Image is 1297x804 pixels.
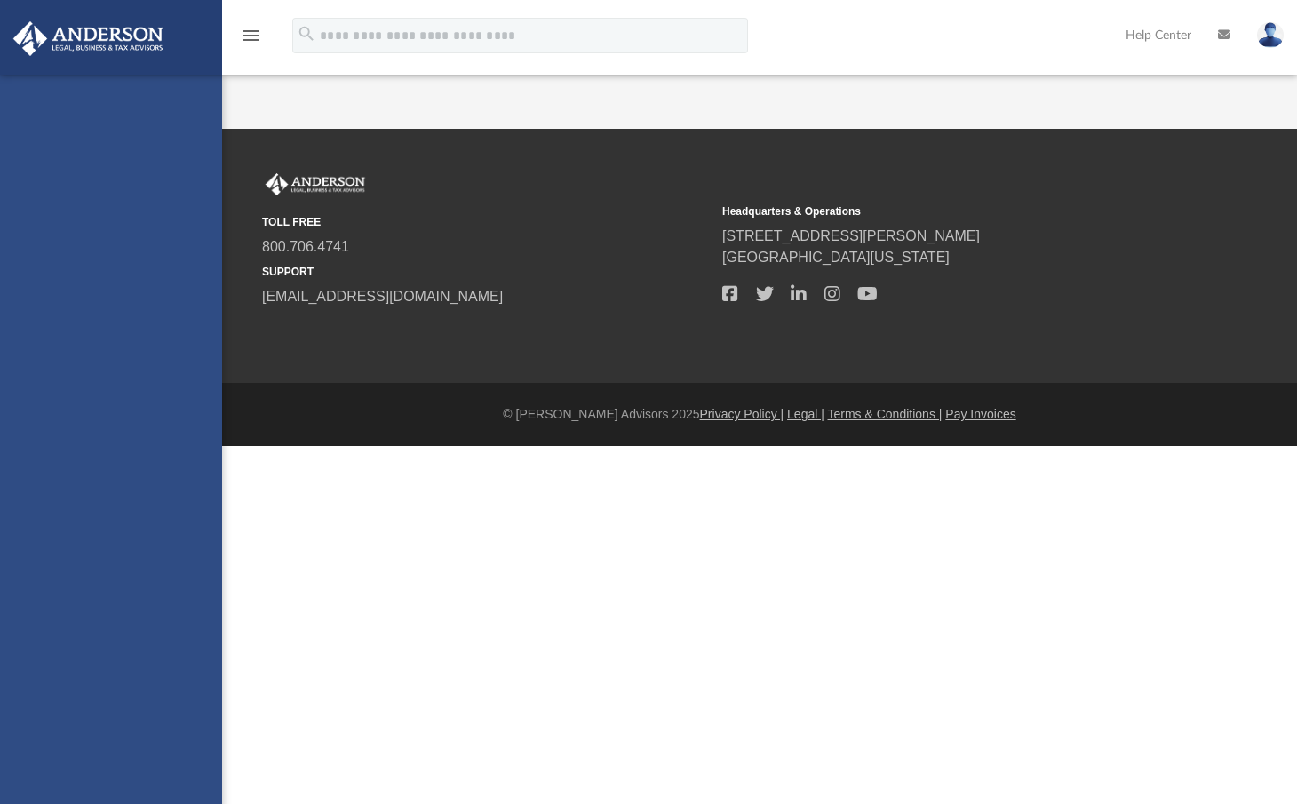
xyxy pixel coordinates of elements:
[262,214,710,230] small: TOLL FREE
[722,203,1170,219] small: Headquarters & Operations
[240,34,261,46] a: menu
[262,264,710,280] small: SUPPORT
[222,405,1297,424] div: © [PERSON_NAME] Advisors 2025
[722,228,980,243] a: [STREET_ADDRESS][PERSON_NAME]
[297,24,316,44] i: search
[8,21,169,56] img: Anderson Advisors Platinum Portal
[262,289,503,304] a: [EMAIL_ADDRESS][DOMAIN_NAME]
[262,173,369,196] img: Anderson Advisors Platinum Portal
[262,239,349,254] a: 800.706.4741
[1257,22,1284,48] img: User Pic
[700,407,784,421] a: Privacy Policy |
[722,250,950,265] a: [GEOGRAPHIC_DATA][US_STATE]
[945,407,1015,421] a: Pay Invoices
[828,407,943,421] a: Terms & Conditions |
[240,25,261,46] i: menu
[787,407,824,421] a: Legal |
